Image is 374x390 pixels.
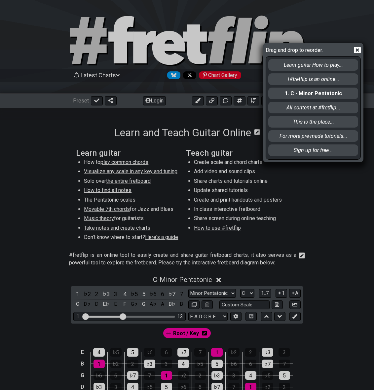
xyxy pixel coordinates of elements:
div: Learn guitar How to play... [268,59,358,71]
div: Sign up for free... [268,144,358,156]
span: Drag and drop to reorder. [266,46,340,57]
div: This is the place... [268,116,358,128]
div: \#fretflip is an online... [268,73,358,85]
div: 1. C - Minor Pentatonic [268,88,358,99]
div: For more pre-made tutorials... [268,130,358,142]
div: All content at #fretflip... [268,102,358,113]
